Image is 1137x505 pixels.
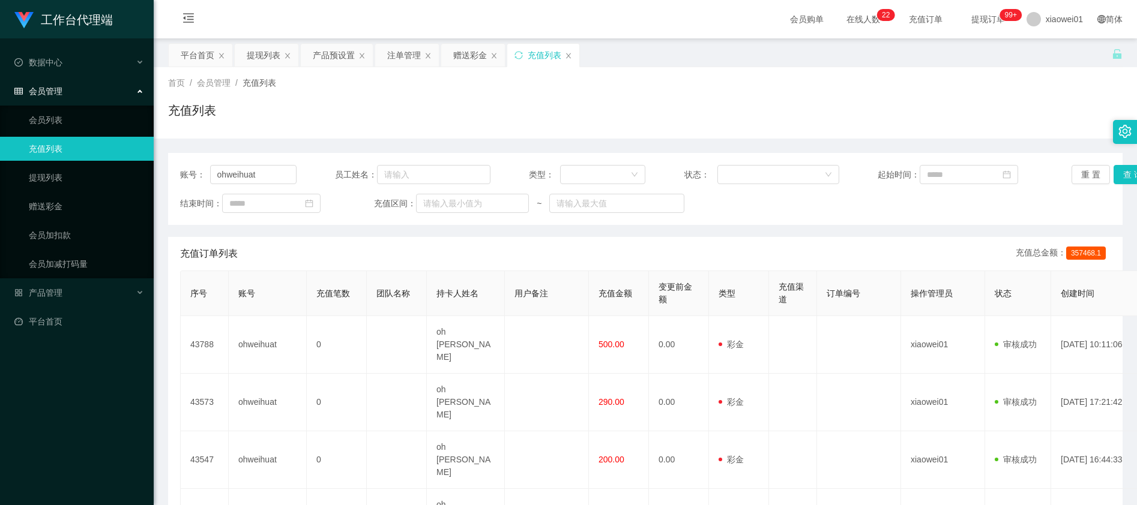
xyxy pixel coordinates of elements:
[14,288,62,297] span: 产品管理
[1016,247,1111,261] div: 充值总金额：
[514,288,548,298] span: 用户备注
[827,288,860,298] span: 订单编号
[779,282,804,304] span: 充值渠道
[181,44,214,67] div: 平台首页
[238,288,255,298] span: 账号
[659,282,692,304] span: 变更前金额
[235,78,238,88] span: /
[911,288,953,298] span: 操作管理员
[490,52,498,59] i: 图标: close
[882,9,886,21] p: 2
[529,169,559,181] span: 类型：
[719,339,744,349] span: 彩金
[168,78,185,88] span: 首页
[529,197,549,210] span: ~
[14,58,23,67] i: 图标: check-circle-o
[427,316,505,374] td: oh [PERSON_NAME]
[181,431,229,489] td: 43547
[995,455,1037,464] span: 审核成功
[14,58,62,67] span: 数据中心
[424,52,432,59] i: 图标: close
[181,316,229,374] td: 43788
[965,15,1011,23] span: 提现订单
[376,288,410,298] span: 团队名称
[549,194,684,213] input: 请输入最大值
[565,52,572,59] i: 图标: close
[307,431,367,489] td: 0
[453,44,487,67] div: 赠送彩金
[29,223,144,247] a: 会员加扣款
[335,169,377,181] span: 员工姓名：
[649,431,709,489] td: 0.00
[1003,170,1011,179] i: 图标: calendar
[1000,9,1022,21] sup: 999
[427,431,505,489] td: oh [PERSON_NAME]
[14,87,23,95] i: 图标: table
[1112,49,1123,59] i: 图标: unlock
[14,288,23,297] i: 图标: appstore-o
[1066,247,1106,260] span: 357468.1
[840,15,886,23] span: 在线人数
[218,52,225,59] i: 图标: close
[247,44,280,67] div: 提现列表
[229,374,307,431] td: ohweihuat
[886,9,890,21] p: 2
[878,169,920,181] span: 起始时间：
[1097,15,1106,23] i: 图标: global
[14,86,62,96] span: 会员管理
[416,194,529,213] input: 请输入最小值为
[168,1,209,39] i: 图标: menu-fold
[649,374,709,431] td: 0.00
[719,455,744,464] span: 彩金
[877,9,894,21] sup: 22
[210,165,297,184] input: 请输入
[29,108,144,132] a: 会员列表
[649,316,709,374] td: 0.00
[719,397,744,407] span: 彩金
[168,101,216,119] h1: 充值列表
[29,252,144,276] a: 会员加减打码量
[197,78,231,88] span: 会员管理
[514,51,523,59] i: 图标: sync
[29,194,144,218] a: 赠送彩金
[684,169,717,181] span: 状态：
[631,171,638,179] i: 图标: down
[995,288,1012,298] span: 状态
[599,288,632,298] span: 充值金额
[180,247,238,261] span: 充值订单列表
[599,339,624,349] span: 500.00
[41,1,113,39] h1: 工作台代理端
[284,52,291,59] i: 图标: close
[528,44,561,67] div: 充值列表
[1061,288,1094,298] span: 创建时间
[377,165,490,184] input: 请输入
[387,44,421,67] div: 注单管理
[901,431,985,489] td: xiaowei01
[901,374,985,431] td: xiaowei01
[374,197,416,210] span: 充值区间：
[436,288,478,298] span: 持卡人姓名
[180,169,210,181] span: 账号：
[599,455,624,464] span: 200.00
[825,171,832,179] i: 图标: down
[181,374,229,431] td: 43573
[229,316,307,374] td: ohweihuat
[14,309,144,333] a: 图标: dashboard平台首页
[307,374,367,431] td: 0
[995,339,1037,349] span: 审核成功
[190,78,192,88] span: /
[358,52,366,59] i: 图标: close
[995,397,1037,407] span: 审核成功
[243,78,276,88] span: 充值列表
[313,44,355,67] div: 产品预设置
[719,288,735,298] span: 类型
[599,397,624,407] span: 290.00
[229,431,307,489] td: ohweihuat
[903,15,949,23] span: 充值订单
[180,197,222,210] span: 结束时间：
[427,374,505,431] td: oh [PERSON_NAME]
[305,199,313,208] i: 图标: calendar
[901,316,985,374] td: xiaowei01
[29,166,144,190] a: 提现列表
[29,137,144,161] a: 充值列表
